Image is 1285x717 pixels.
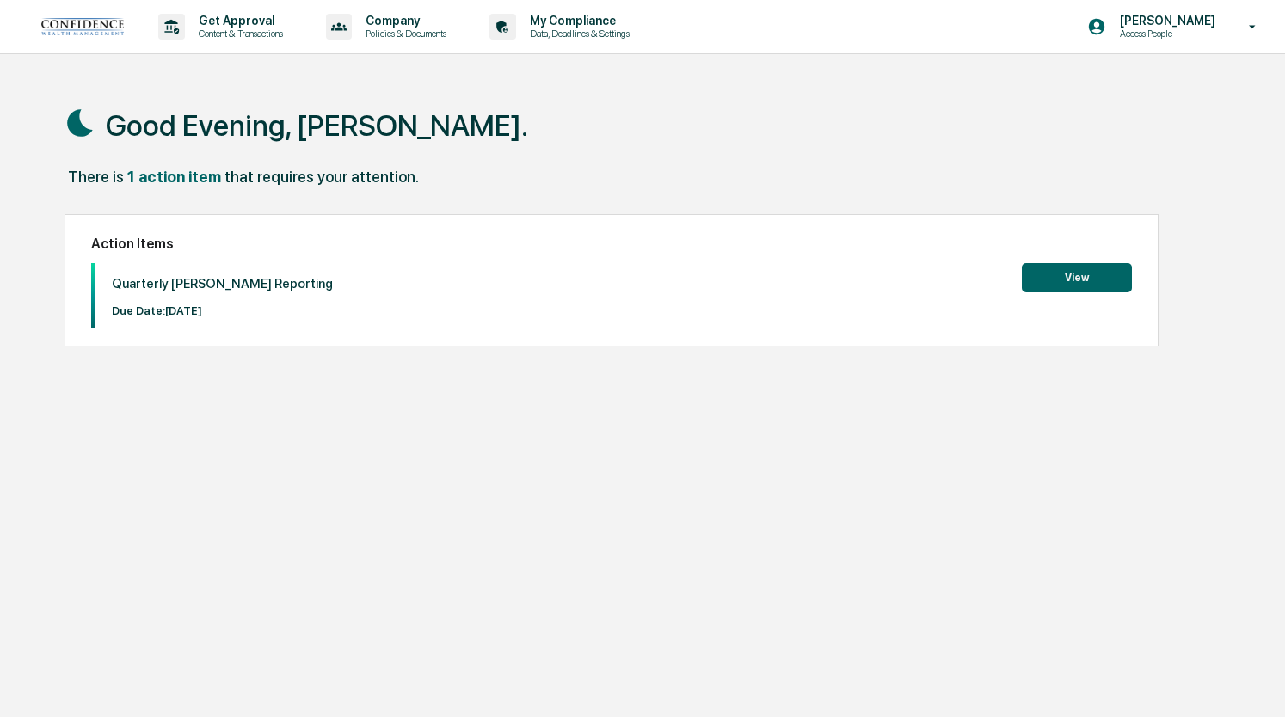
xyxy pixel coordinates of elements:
p: [PERSON_NAME] [1106,14,1224,28]
p: Access People [1106,28,1224,40]
p: Company [352,14,455,28]
button: View [1022,263,1132,292]
p: Get Approval [185,14,292,28]
a: View [1022,268,1132,285]
p: Quarterly [PERSON_NAME] Reporting [112,276,333,291]
div: that requires your attention. [224,168,419,186]
div: 1 action item [127,168,221,186]
img: logo [41,18,124,35]
p: Due Date: [DATE] [112,304,333,317]
h1: Good Evening, [PERSON_NAME]. [106,108,528,143]
p: Policies & Documents [352,28,455,40]
p: My Compliance [516,14,638,28]
p: Data, Deadlines & Settings [516,28,638,40]
h2: Action Items [91,236,1132,252]
div: There is [68,168,124,186]
p: Content & Transactions [185,28,292,40]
